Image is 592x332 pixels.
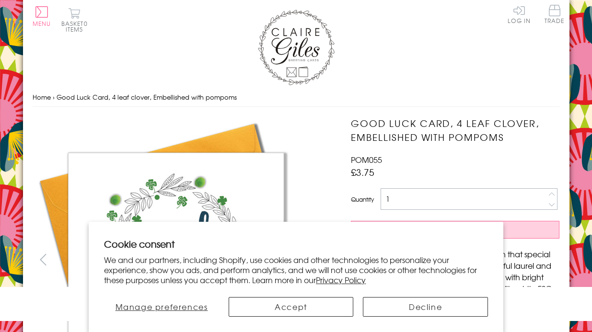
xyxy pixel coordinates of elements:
a: Log In [508,5,531,23]
button: Add to Basket [351,221,559,239]
span: › [53,92,55,102]
button: Manage preferences [104,297,219,317]
img: Claire Giles Greetings Cards [258,10,335,85]
span: Manage preferences [116,301,208,312]
a: Privacy Policy [316,274,366,286]
span: £3.75 [351,165,374,179]
nav: breadcrumbs [33,88,560,107]
a: Trade [545,5,565,25]
span: Menu [33,19,51,28]
button: Menu [33,6,51,26]
h2: Cookie consent [104,237,488,251]
h1: Good Luck Card, 4 leaf clover, Embellished with pompoms [351,116,559,144]
button: prev [33,249,54,270]
button: Accept [229,297,353,317]
span: Trade [545,5,565,23]
button: Decline [363,297,488,317]
label: Quantity [351,195,374,204]
button: Basket0 items [61,8,88,32]
span: POM055 [351,154,382,165]
p: We and our partners, including Shopify, use cookies and other technologies to personalize your ex... [104,255,488,285]
a: Home [33,92,51,102]
span: 0 items [66,19,88,34]
span: Good Luck Card, 4 leaf clover, Embellished with pompoms [57,92,237,102]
